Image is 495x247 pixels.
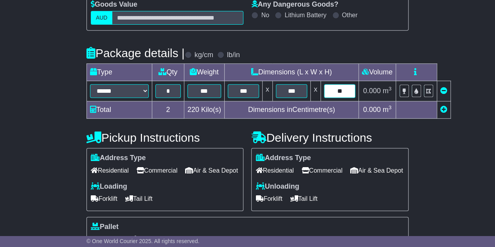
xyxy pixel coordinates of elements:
td: x [310,81,320,101]
span: Commercial [302,164,342,177]
td: Dimensions in Centimetre(s) [224,101,358,119]
span: Forklift [91,193,117,205]
span: 0.000 [363,87,381,95]
td: 2 [152,101,184,119]
span: Non Stackable [132,233,179,245]
td: Weight [184,64,224,81]
label: Address Type [256,154,311,162]
span: Air & Sea Depot [185,164,238,177]
label: Address Type [91,154,146,162]
span: Air & Sea Depot [350,164,403,177]
span: Tail Lift [125,193,153,205]
h4: Pickup Instructions [86,131,244,144]
td: Type [86,64,152,81]
td: Volume [358,64,396,81]
span: 0.000 [363,106,381,114]
a: Add new item [440,106,447,114]
span: Residential [91,164,129,177]
h4: Package details | [86,47,185,59]
label: Unloading [256,182,299,191]
h4: Delivery Instructions [251,131,409,144]
td: Dimensions (L x W x H) [224,64,358,81]
label: No [261,11,269,19]
td: x [262,81,272,101]
label: lb/in [227,51,240,59]
span: © One World Courier 2025. All rights reserved. [86,238,200,244]
sup: 3 [389,86,392,92]
span: Stackable [91,233,124,245]
label: Loading [91,182,127,191]
label: Pallet [91,223,119,231]
sup: 3 [389,105,392,110]
label: kg/cm [194,51,213,59]
td: Kilo(s) [184,101,224,119]
label: Goods Value [91,0,137,9]
label: AUD [91,11,113,25]
span: Commercial [137,164,177,177]
td: Qty [152,64,184,81]
label: Other [342,11,358,19]
span: m [383,87,392,95]
span: 220 [187,106,199,114]
span: m [383,106,392,114]
a: Remove this item [440,87,447,95]
span: Forklift [256,193,282,205]
td: Total [86,101,152,119]
span: Residential [256,164,293,177]
label: Any Dangerous Goods? [251,0,338,9]
span: Tail Lift [290,193,317,205]
label: Lithium Battery [284,11,326,19]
